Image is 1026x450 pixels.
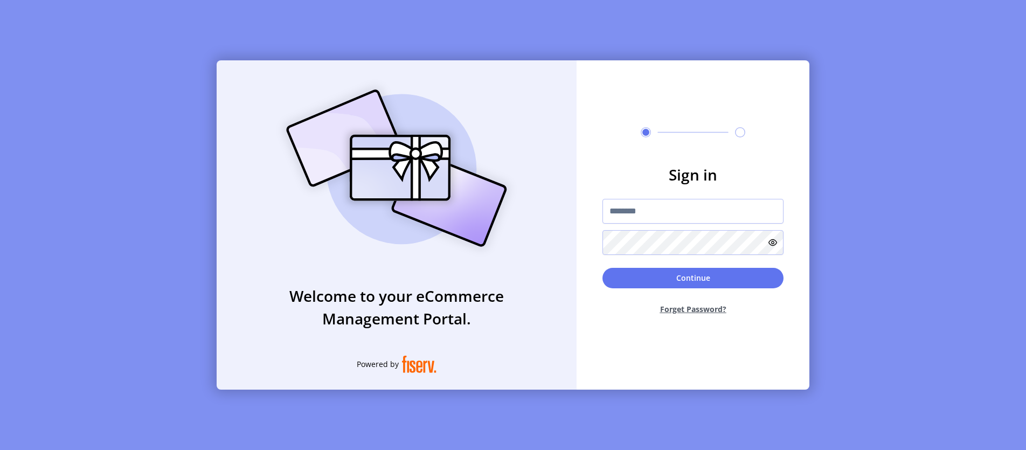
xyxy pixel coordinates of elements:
[602,295,784,323] button: Forget Password?
[270,78,523,259] img: card_Illustration.svg
[217,285,577,330] h3: Welcome to your eCommerce Management Portal.
[357,358,399,370] span: Powered by
[602,163,784,186] h3: Sign in
[602,268,784,288] button: Continue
